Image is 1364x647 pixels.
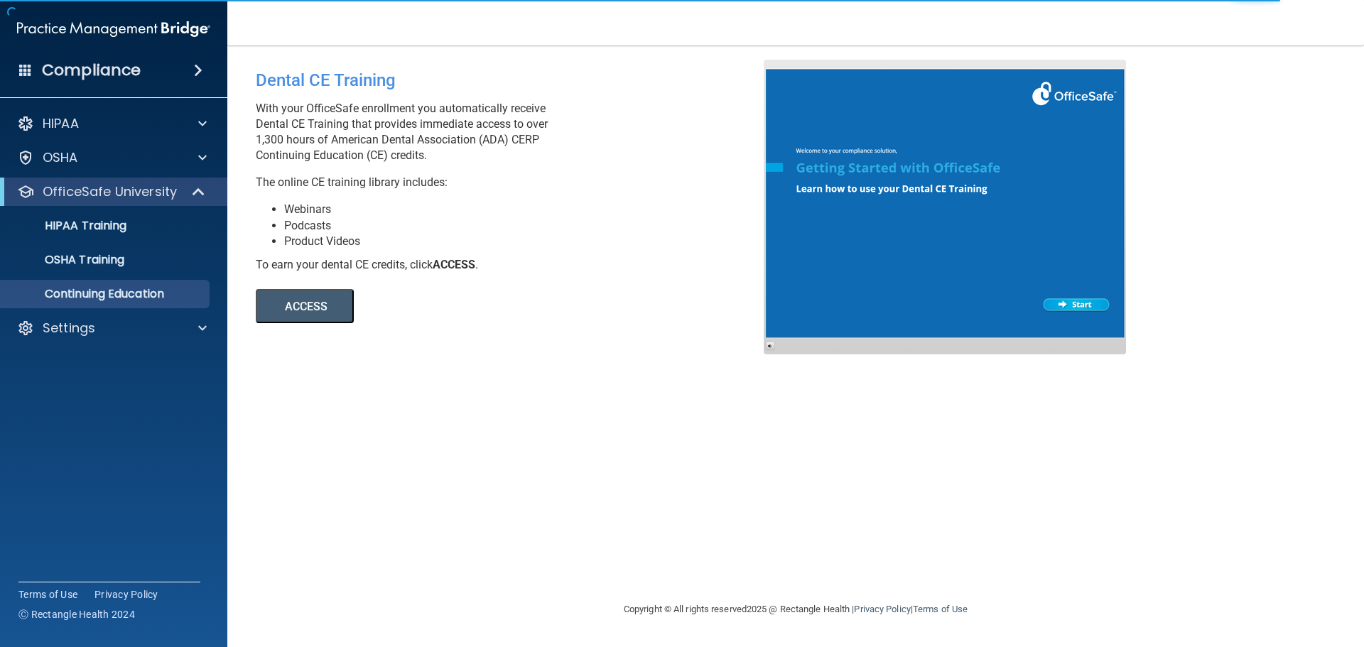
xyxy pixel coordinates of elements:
[43,115,79,132] p: HIPAA
[17,115,207,132] a: HIPAA
[854,604,910,614] a: Privacy Policy
[284,234,774,249] li: Product Videos
[536,587,1055,632] div: Copyright © All rights reserved 2025 @ Rectangle Health | |
[43,320,95,337] p: Settings
[17,183,206,200] a: OfficeSafe University
[9,219,126,233] p: HIPAA Training
[17,149,207,166] a: OSHA
[256,101,774,163] p: With your OfficeSafe enrollment you automatically receive Dental CE Training that provides immedi...
[17,320,207,337] a: Settings
[9,287,203,301] p: Continuing Education
[43,183,177,200] p: OfficeSafe University
[17,15,210,43] img: PMB logo
[284,218,774,234] li: Podcasts
[9,253,124,267] p: OSHA Training
[18,587,77,602] a: Terms of Use
[284,202,774,217] li: Webinars
[256,302,644,312] a: ACCESS
[256,289,354,323] button: ACCESS
[18,607,135,621] span: Ⓒ Rectangle Health 2024
[42,60,141,80] h4: Compliance
[43,149,78,166] p: OSHA
[94,587,158,602] a: Privacy Policy
[256,257,774,273] div: To earn your dental CE credits, click .
[256,175,774,190] p: The online CE training library includes:
[433,258,475,271] b: ACCESS
[256,60,774,101] div: Dental CE Training
[913,604,968,614] a: Terms of Use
